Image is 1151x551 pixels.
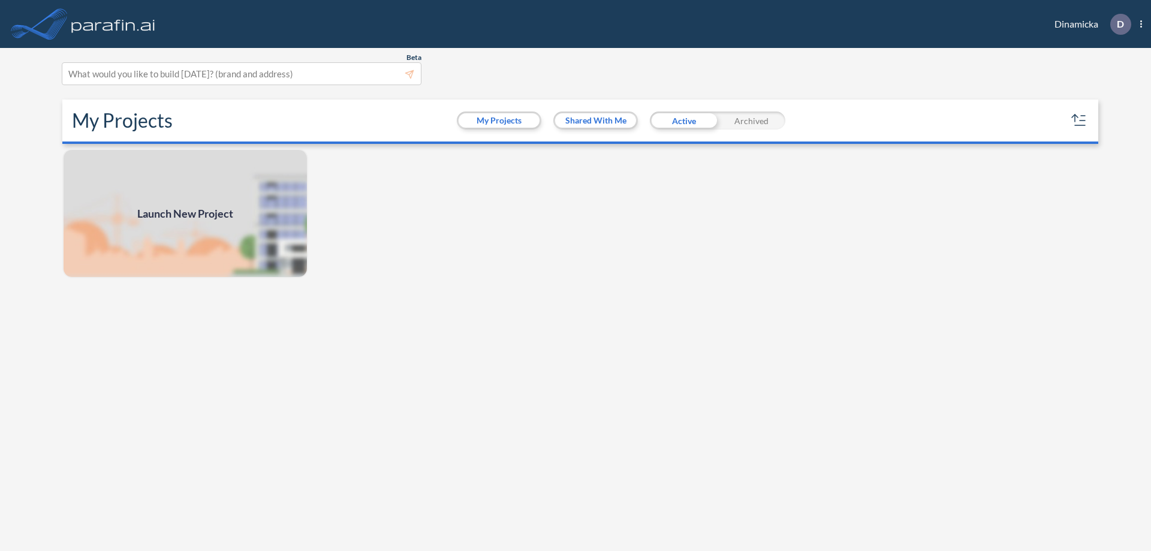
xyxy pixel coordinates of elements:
[1036,14,1142,35] div: Dinamicka
[69,12,158,36] img: logo
[555,113,636,128] button: Shared With Me
[459,113,540,128] button: My Projects
[1117,19,1124,29] p: D
[650,112,718,130] div: Active
[718,112,785,130] div: Archived
[137,206,233,222] span: Launch New Project
[72,109,173,132] h2: My Projects
[1069,111,1089,130] button: sort
[406,53,421,62] span: Beta
[62,149,308,278] img: add
[62,149,308,278] a: Launch New Project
